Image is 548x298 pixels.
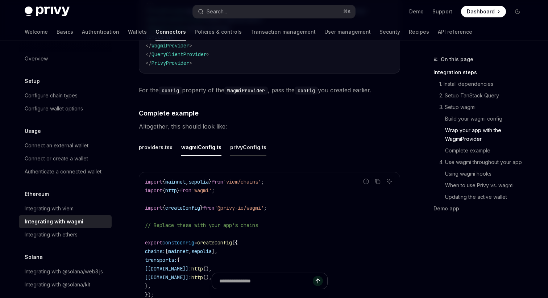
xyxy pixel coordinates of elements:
[409,23,429,41] a: Recipes
[207,51,209,58] span: >
[250,23,316,41] a: Transaction management
[433,203,529,214] a: Demo app
[19,278,112,291] a: Integrating with @solana/kit
[155,23,186,41] a: Connectors
[193,5,355,18] button: Search...⌘K
[139,121,400,131] span: Altogether, this should look like:
[191,265,203,272] span: http
[145,179,162,185] span: import
[139,139,173,156] button: providers.tsx
[512,6,523,17] button: Toggle dark mode
[165,248,168,255] span: [
[177,257,180,263] span: {
[19,89,112,102] a: Configure chain types
[25,54,48,63] div: Overview
[433,168,529,180] a: Using wagmi hooks
[162,179,165,185] span: {
[191,187,212,194] span: 'wagmi'
[25,7,70,17] img: dark logo
[188,248,191,255] span: ,
[467,8,495,15] span: Dashboard
[25,127,41,135] h5: Usage
[379,23,400,41] a: Security
[19,139,112,152] a: Connect an external wallet
[19,165,112,178] a: Authenticate a connected wallet
[207,7,227,16] div: Search...
[230,139,266,156] button: privyConfig.ts
[19,152,112,165] a: Connect or create a wallet
[264,205,267,211] span: ;
[19,102,112,115] a: Configure wallet options
[168,248,188,255] span: mainnet
[343,9,351,14] span: ⌘ K
[441,55,473,64] span: On this page
[25,253,43,261] h5: Solana
[209,179,212,185] span: }
[224,87,268,95] code: WagmiProvider
[19,265,112,278] a: Integrating with @solana/web3.js
[432,8,452,15] a: Support
[25,141,88,150] div: Connect an external wallet
[361,177,371,186] button: Report incorrect code
[433,125,529,145] a: Wrap your app with the WagmiProvider
[295,87,318,95] code: config
[25,23,48,41] a: Welcome
[461,6,506,17] a: Dashboard
[25,267,103,276] div: Integrating with @solana/web3.js
[139,108,199,118] span: Complete example
[203,265,212,272] span: (),
[324,23,371,41] a: User management
[19,52,112,65] a: Overview
[25,204,74,213] div: Integrating with viem
[212,248,217,255] span: ],
[162,239,177,246] span: const
[146,51,151,58] span: </
[433,145,529,156] a: Complete example
[165,179,186,185] span: mainnet
[219,273,313,289] input: Ask a question...
[186,179,188,185] span: ,
[19,202,112,215] a: Integrating with viem
[19,215,112,228] a: Integrating with wagmi
[373,177,382,186] button: Copy the contents from the code block
[188,179,209,185] span: sepolia
[212,187,215,194] span: ;
[177,239,194,246] span: config
[151,42,189,49] span: WagmiProvider
[215,205,264,211] span: '@privy-io/wagmi'
[180,187,191,194] span: from
[409,8,424,15] a: Demo
[25,104,83,113] div: Configure wallet options
[212,179,223,185] span: from
[25,91,78,100] div: Configure chain types
[165,205,200,211] span: createConfig
[433,113,529,125] a: Build your wagmi config
[25,190,49,198] h5: Ethereum
[25,280,90,289] div: Integrating with @solana/kit
[82,23,119,41] a: Authentication
[433,101,529,113] a: 3. Setup wagmi
[151,51,207,58] span: QueryClientProvider
[19,228,112,241] a: Integrating with ethers
[25,154,88,163] div: Connect or create a wallet
[145,239,162,246] span: export
[194,239,197,246] span: =
[145,257,177,263] span: transports:
[433,78,529,90] a: 1. Install dependencies
[162,205,165,211] span: {
[128,23,147,41] a: Wallets
[223,179,261,185] span: 'viem/chains'
[313,276,323,286] button: Send message
[25,77,40,85] h5: Setup
[195,23,242,41] a: Policies & controls
[165,187,177,194] span: http
[139,85,400,95] span: For the property of the , pass the you created earlier.
[145,222,258,228] span: // Replace these with your app's chains
[385,177,394,186] button: Ask AI
[203,205,215,211] span: from
[433,191,529,203] a: Updating the active wallet
[189,42,192,49] span: >
[191,248,212,255] span: sepolia
[232,239,238,246] span: ({
[197,239,232,246] span: createConfig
